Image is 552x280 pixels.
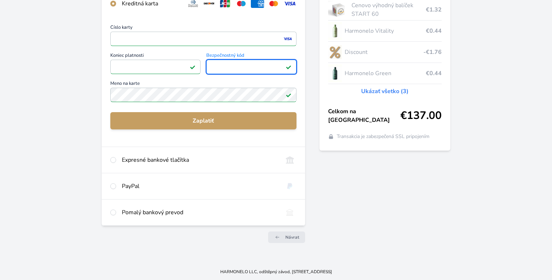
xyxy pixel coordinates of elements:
img: CLEAN_GREEN_se_stinem_x-lo.jpg [328,64,342,82]
img: Pole je platné [286,64,291,70]
span: €137.00 [400,109,442,122]
span: Bezpečnostný kód [206,53,296,60]
span: Harmonelo Vitality [345,27,426,35]
span: Celkom na [GEOGRAPHIC_DATA] [328,107,400,124]
img: discount-lo.png [328,43,342,61]
img: start.jpg [328,1,349,19]
span: Meno na karte [110,81,296,88]
span: Zaplatiť [116,116,291,125]
a: Návrat [268,231,305,243]
img: paypal.svg [283,182,296,191]
span: €1.32 [426,5,442,14]
img: Pole je platné [286,92,291,98]
span: Discount [345,48,423,56]
img: visa [283,36,293,42]
div: Pomalý bankový prevod [122,208,277,217]
span: -€1.76 [423,48,442,56]
img: bankTransfer_IBAN.svg [283,208,296,217]
span: Číslo karty [110,25,296,32]
span: Návrat [285,234,299,240]
img: Pole je platné [190,64,195,70]
button: Zaplatiť [110,112,296,129]
iframe: Iframe pre číslo karty [114,34,293,44]
span: Transakcia je zabezpečená SSL pripojením [337,133,429,140]
span: Cenovo výhodný balíček START 60 [351,1,426,18]
div: Expresné bankové tlačítka [122,156,277,164]
div: PayPal [122,182,277,191]
span: €0.44 [426,27,442,35]
span: €0.44 [426,69,442,78]
img: onlineBanking_SK.svg [283,156,296,164]
iframe: Iframe pre deň vypršania platnosti [114,62,197,72]
a: Ukázať všetko (3) [361,87,409,96]
iframe: Iframe pre bezpečnostný kód [210,62,293,72]
input: Meno na kartePole je platné [110,88,296,102]
img: CLEAN_VITALITY_se_stinem_x-lo.jpg [328,22,342,40]
span: Harmonelo Green [345,69,426,78]
span: Koniec platnosti [110,53,201,60]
